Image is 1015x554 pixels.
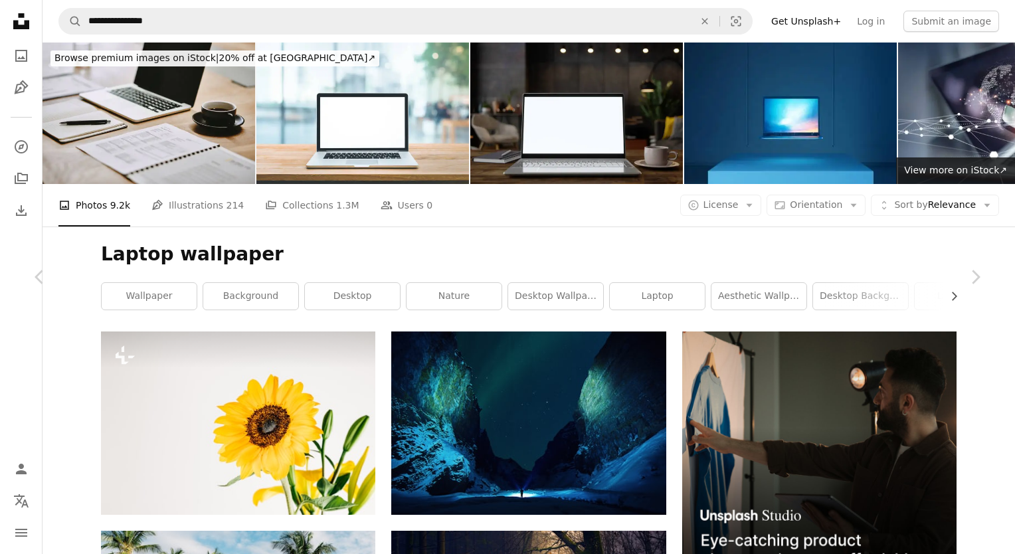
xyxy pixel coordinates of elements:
[610,283,705,310] a: laptop
[8,456,35,482] a: Log in / Sign up
[767,195,866,216] button: Orientation
[54,52,219,63] span: Browse premium images on iStock |
[101,331,375,514] img: a yellow sunflower in a clear vase
[813,283,908,310] a: desktop background
[935,213,1015,341] a: Next
[790,199,842,210] span: Orientation
[894,199,976,212] span: Relevance
[915,283,1010,310] a: landscape
[703,199,739,210] span: License
[391,331,666,515] img: northern lights
[8,43,35,69] a: Photos
[903,11,999,32] button: Submit an image
[391,417,666,429] a: northern lights
[690,9,719,34] button: Clear
[763,11,849,32] a: Get Unsplash+
[59,9,82,34] button: Search Unsplash
[336,198,359,213] span: 1.3M
[43,43,387,74] a: Browse premium images on iStock|20% off at [GEOGRAPHIC_DATA]↗
[904,165,1007,175] span: View more on iStock ↗
[381,184,433,227] a: Users 0
[508,283,603,310] a: desktop wallpaper
[711,283,806,310] a: aesthetic wallpaper
[684,43,897,184] img: A dark evening setting with a laptop resting on a stand within a room.
[426,198,432,213] span: 0
[256,43,469,184] img: Modern computer,laptop with blank screen on counter bar(retail store shop)and window view
[227,198,244,213] span: 214
[849,11,893,32] a: Log in
[407,283,502,310] a: nature
[8,197,35,224] a: Download History
[470,43,683,184] img: Blank Screen Laptop On The Table With Blurred Living Room Background At Night.
[54,52,375,63] span: 20% off at [GEOGRAPHIC_DATA] ↗
[680,195,762,216] button: License
[8,165,35,192] a: Collections
[265,184,359,227] a: Collections 1.3M
[8,134,35,160] a: Explore
[894,199,927,210] span: Sort by
[102,283,197,310] a: wallpaper
[203,283,298,310] a: background
[8,488,35,514] button: Language
[151,184,244,227] a: Illustrations 214
[8,519,35,546] button: Menu
[58,8,753,35] form: Find visuals sitewide
[305,283,400,310] a: desktop
[43,43,255,184] img: Shot of a notebook and laptop in an office
[720,9,752,34] button: Visual search
[871,195,999,216] button: Sort byRelevance
[8,74,35,101] a: Illustrations
[101,416,375,428] a: a yellow sunflower in a clear vase
[101,242,957,266] h1: Laptop wallpaper
[896,157,1015,184] a: View more on iStock↗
